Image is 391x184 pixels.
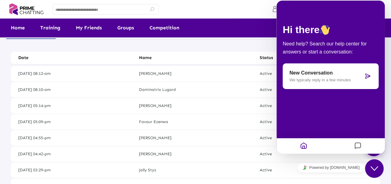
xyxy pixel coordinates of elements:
[259,114,380,130] mat-cell: Active
[139,98,260,113] mat-cell: [PERSON_NAME]
[11,98,139,113] mat-cell: [DATE] 05:14-pm
[139,162,260,178] mat-cell: Jolly Styz
[150,19,179,37] a: Competition
[9,2,43,17] img: logo
[365,159,385,178] iframe: chat widget
[139,146,260,162] mat-cell: [PERSON_NAME]
[11,19,25,37] a: Home
[11,66,139,81] mat-cell: [DATE] 08:12-am
[259,82,380,97] mat-cell: Active
[276,161,385,175] iframe: chat widget
[259,162,380,178] mat-cell: Active
[139,52,260,64] mat-header-cell: Name
[11,52,139,64] mat-header-cell: Date
[76,19,102,37] a: My Friends
[40,19,60,37] a: Training
[117,19,134,37] a: Groups
[259,130,380,146] mat-cell: Active
[139,130,260,146] mat-cell: [PERSON_NAME]
[11,82,139,97] mat-cell: [DATE] 08:10-am
[139,66,260,81] mat-cell: [PERSON_NAME]
[11,146,139,162] mat-cell: [DATE] 04:42-pm
[259,52,380,64] mat-header-cell: Status
[276,1,385,154] iframe: chat widget
[259,98,380,113] mat-cell: Active
[259,146,380,162] mat-cell: Active
[259,66,380,81] mat-cell: Active
[139,82,260,97] mat-cell: Dominatrix Lugard
[139,114,260,130] mat-cell: Favour Ezenwa
[11,114,139,130] mat-cell: [DATE] 05:09-pm
[11,162,139,178] mat-cell: [DATE] 03:29-pm
[11,130,139,146] mat-cell: [DATE] 04:55-pm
